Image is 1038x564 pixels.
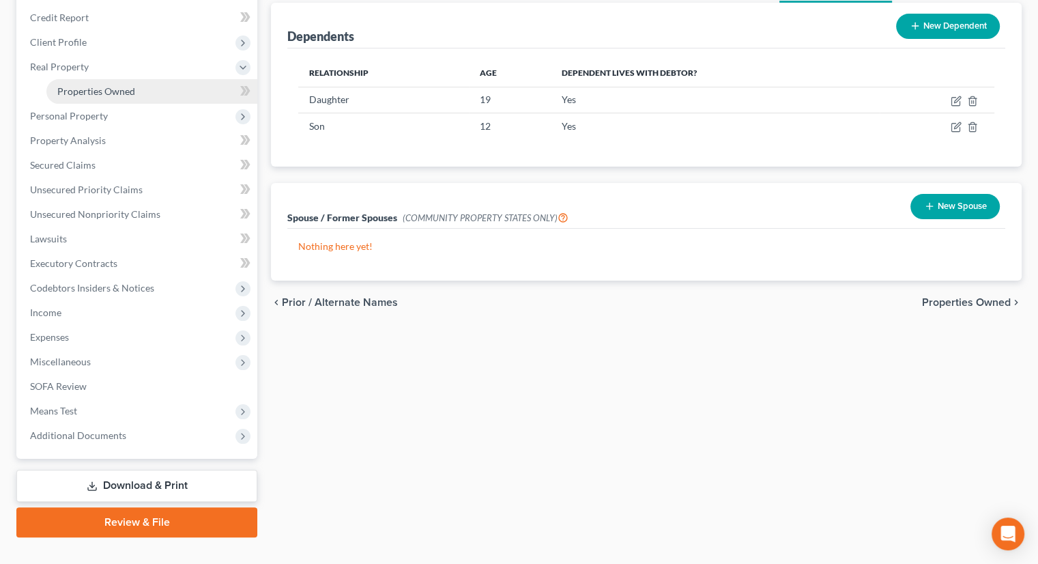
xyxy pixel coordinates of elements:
span: Prior / Alternate Names [282,297,398,308]
a: Unsecured Nonpriority Claims [19,202,257,227]
a: Property Analysis [19,128,257,153]
button: Properties Owned chevron_right [922,297,1022,308]
span: Codebtors Insiders & Notices [30,282,154,294]
td: Son [298,113,469,139]
div: Open Intercom Messenger [992,518,1024,550]
span: Unsecured Priority Claims [30,184,143,195]
td: Yes [551,87,880,113]
td: 19 [469,87,551,113]
a: Lawsuits [19,227,257,251]
a: Properties Owned [46,79,257,104]
a: Credit Report [19,5,257,30]
th: Age [469,59,551,87]
span: Executory Contracts [30,257,117,269]
a: Unsecured Priority Claims [19,178,257,202]
span: Additional Documents [30,429,126,441]
span: Spouse / Former Spouses [287,212,397,223]
a: Download & Print [16,470,257,502]
span: Property Analysis [30,135,106,146]
p: Nothing here yet! [298,240,994,253]
th: Dependent lives with debtor? [551,59,880,87]
td: 12 [469,113,551,139]
span: Credit Report [30,12,89,23]
a: Secured Claims [19,153,257,178]
span: (COMMUNITY PROPERTY STATES ONLY) [403,212,568,223]
span: Properties Owned [922,297,1011,308]
span: Secured Claims [30,159,96,171]
span: Client Profile [30,36,87,48]
span: Unsecured Nonpriority Claims [30,208,160,220]
span: Income [30,307,61,318]
i: chevron_left [271,297,282,308]
button: New Spouse [910,194,1000,219]
td: Daughter [298,87,469,113]
button: New Dependent [896,14,1000,39]
div: Dependents [287,28,354,44]
a: Executory Contracts [19,251,257,276]
span: Real Property [30,61,89,72]
span: Miscellaneous [30,356,91,367]
th: Relationship [298,59,469,87]
span: Properties Owned [57,85,135,97]
span: Personal Property [30,110,108,122]
span: Expenses [30,331,69,343]
td: Yes [551,113,880,139]
a: Review & File [16,507,257,537]
button: chevron_left Prior / Alternate Names [271,297,398,308]
span: SOFA Review [30,380,87,392]
span: Means Test [30,405,77,417]
span: Lawsuits [30,233,67,244]
a: SOFA Review [19,374,257,399]
i: chevron_right [1011,297,1022,308]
